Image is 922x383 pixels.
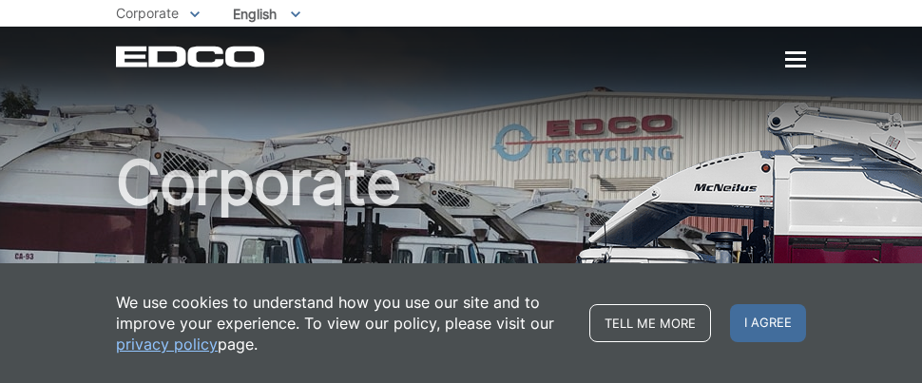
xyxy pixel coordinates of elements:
[116,46,267,67] a: EDCD logo. Return to the homepage.
[116,292,570,354] p: We use cookies to understand how you use our site and to improve your experience. To view our pol...
[116,334,218,354] a: privacy policy
[116,5,179,21] span: Corporate
[730,304,806,342] span: I agree
[589,304,711,342] a: Tell me more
